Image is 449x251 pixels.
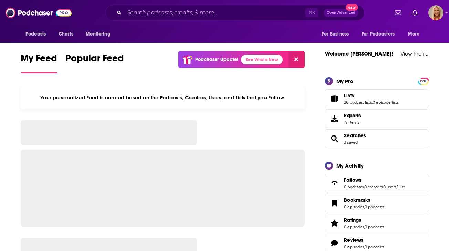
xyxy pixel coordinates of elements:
[357,28,405,41] button: open menu
[6,6,72,19] img: Podchaser - Follow, Share and Rate Podcasts
[327,198,341,208] a: Bookmarks
[344,177,405,183] a: Follows
[325,194,428,212] span: Bookmarks
[344,112,361,119] span: Exports
[419,78,427,83] a: PRO
[344,100,372,105] a: 26 podcast lists
[65,52,124,73] a: Popular Feed
[344,197,384,203] a: Bookmarks
[344,177,362,183] span: Follows
[408,29,420,39] span: More
[397,184,405,189] a: 1 list
[428,5,443,20] span: Logged in as KymberleeBolden
[336,78,353,84] div: My Pro
[325,214,428,232] span: Ratings
[383,184,396,189] a: 0 users
[124,7,305,18] input: Search podcasts, credits, & more...
[400,50,428,57] a: View Profile
[362,29,395,39] span: For Podcasters
[59,29,73,39] span: Charts
[325,129,428,148] span: Searches
[327,11,355,14] span: Open Advanced
[392,7,404,19] a: Show notifications dropdown
[344,237,363,243] span: Reviews
[317,28,357,41] button: open menu
[344,92,399,99] a: Lists
[403,28,428,41] button: open menu
[364,224,365,229] span: ,
[241,55,283,64] a: See What's New
[344,237,384,243] a: Reviews
[419,79,427,84] span: PRO
[346,4,358,11] span: New
[344,132,366,139] a: Searches
[327,134,341,143] a: Searches
[344,92,354,99] span: Lists
[327,238,341,248] a: Reviews
[373,100,399,105] a: 0 episode lists
[25,29,46,39] span: Podcasts
[336,162,364,169] div: My Activity
[344,140,358,145] a: 3 saved
[81,28,119,41] button: open menu
[325,109,428,128] a: Exports
[322,29,349,39] span: For Business
[327,114,341,123] span: Exports
[344,120,361,125] span: 19 items
[305,8,318,17] span: ⌘ K
[21,52,57,73] a: My Feed
[428,5,443,20] img: User Profile
[86,29,110,39] span: Monitoring
[409,7,420,19] a: Show notifications dropdown
[325,50,393,57] a: Welcome [PERSON_NAME]!
[365,204,384,209] a: 0 podcasts
[344,244,364,249] a: 0 episodes
[344,224,364,229] a: 0 episodes
[327,94,341,103] a: Lists
[364,204,365,209] span: ,
[344,217,361,223] span: Ratings
[344,184,364,189] a: 0 podcasts
[21,86,305,109] div: Your personalized Feed is curated based on the Podcasts, Creators, Users, and Lists that you Follow.
[364,244,365,249] span: ,
[344,204,364,209] a: 0 episodes
[327,218,341,228] a: Ratings
[324,9,358,17] button: Open AdvancedNew
[344,197,370,203] span: Bookmarks
[365,244,384,249] a: 0 podcasts
[344,217,384,223] a: Ratings
[428,5,443,20] button: Show profile menu
[327,178,341,188] a: Follows
[325,89,428,108] span: Lists
[21,52,57,68] span: My Feed
[365,224,384,229] a: 0 podcasts
[364,184,383,189] a: 0 creators
[105,5,364,21] div: Search podcasts, credits, & more...
[325,174,428,192] span: Follows
[372,100,373,105] span: ,
[396,184,397,189] span: ,
[54,28,77,41] a: Charts
[195,57,238,62] p: Podchaser Update!
[65,52,124,68] span: Popular Feed
[21,28,55,41] button: open menu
